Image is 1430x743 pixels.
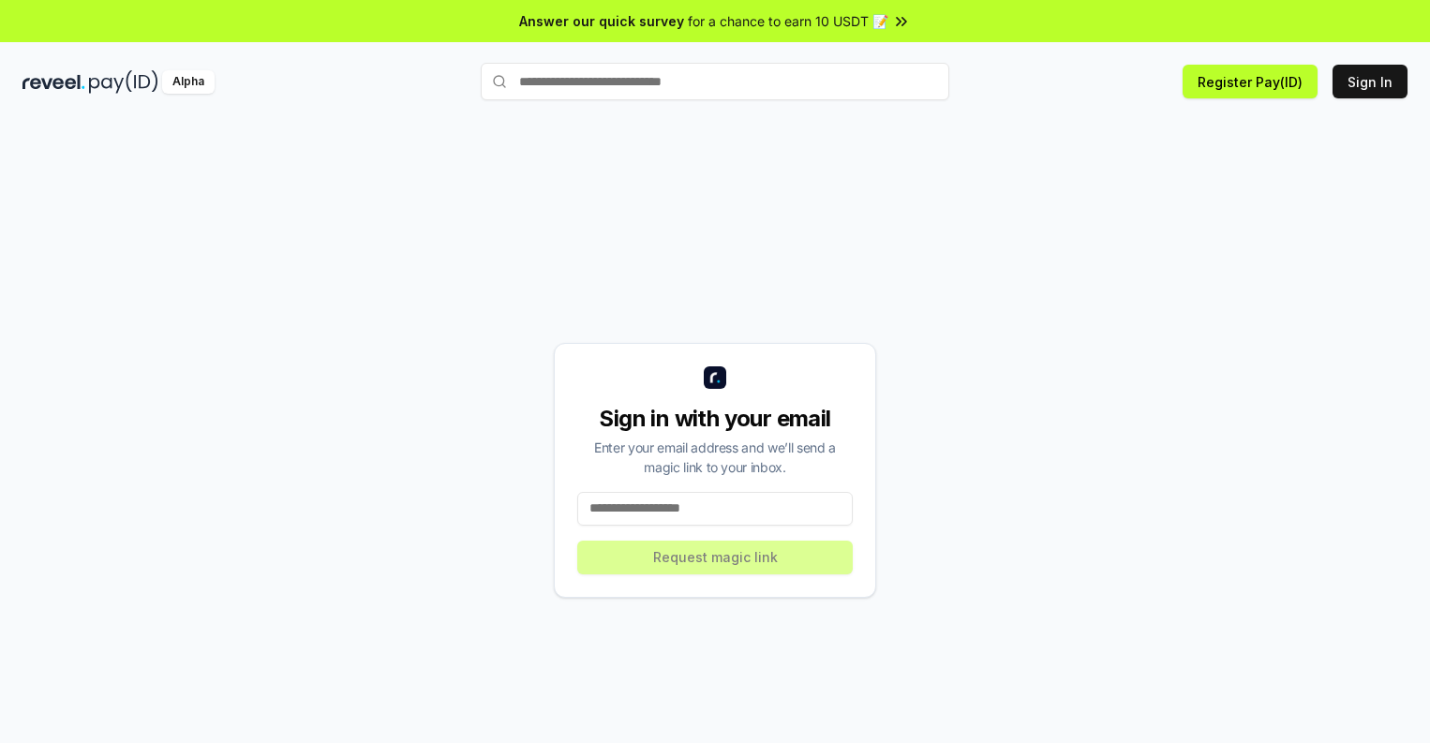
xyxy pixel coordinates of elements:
img: logo_small [704,366,726,389]
img: pay_id [89,70,158,94]
div: Sign in with your email [577,404,853,434]
div: Alpha [162,70,215,94]
div: Enter your email address and we’ll send a magic link to your inbox. [577,438,853,477]
span: for a chance to earn 10 USDT 📝 [688,11,888,31]
span: Answer our quick survey [519,11,684,31]
button: Sign In [1333,65,1408,98]
img: reveel_dark [22,70,85,94]
button: Register Pay(ID) [1183,65,1318,98]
